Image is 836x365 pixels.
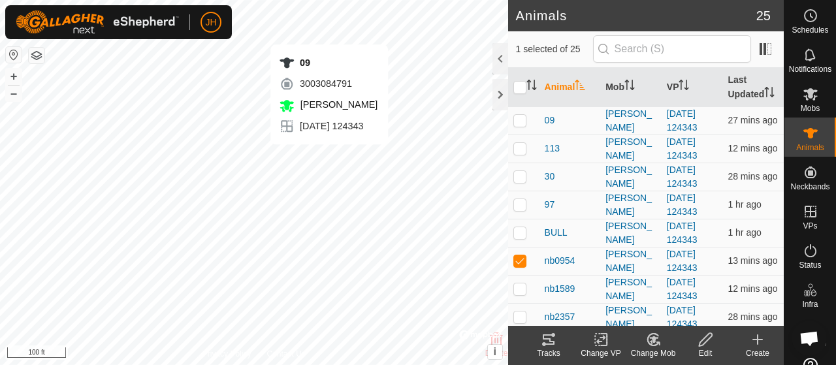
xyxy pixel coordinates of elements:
span: Schedules [792,26,828,34]
span: nb1589 [545,282,575,296]
th: Animal [539,68,601,107]
div: 3003084791 [279,76,378,91]
div: [PERSON_NAME] [605,304,656,331]
span: Neckbands [790,183,829,191]
a: [DATE] 124343 [667,277,698,301]
span: Mobs [801,104,820,112]
span: VPs [803,222,817,230]
div: Tracks [522,347,575,359]
a: [DATE] 124343 [667,193,698,217]
div: 09 [279,55,378,71]
span: 28 Aug 2025, 12:18 pm [728,227,761,238]
span: nb2357 [545,310,575,324]
span: Animals [796,144,824,151]
p-sorticon: Activate to sort [679,82,689,92]
span: 28 Aug 2025, 1:33 pm [728,143,777,153]
a: [DATE] 124343 [667,249,698,273]
span: 25 [756,6,771,25]
span: 28 Aug 2025, 1:33 pm [728,283,777,294]
span: Notifications [789,65,831,73]
div: [DATE] 124343 [279,119,378,135]
th: Last Updated [722,68,784,107]
div: Edit [679,347,731,359]
img: Gallagher Logo [16,10,179,34]
th: Mob [600,68,662,107]
button: Map Layers [29,48,44,63]
a: Privacy Policy [202,348,251,360]
p-sorticon: Activate to sort [764,89,775,99]
span: JH [205,16,216,29]
div: [PERSON_NAME] [605,135,656,163]
span: 30 [545,170,555,183]
span: Heatmap [794,340,826,347]
a: Open chat [792,321,827,356]
span: 113 [545,142,560,155]
span: Status [799,261,821,269]
span: 28 Aug 2025, 1:18 pm [728,311,777,322]
div: [PERSON_NAME] [605,191,656,219]
a: [DATE] 124343 [667,221,698,245]
span: BULL [545,226,568,240]
span: i [493,346,496,357]
span: 28 Aug 2025, 1:33 pm [728,255,777,266]
div: [PERSON_NAME] [605,276,656,303]
input: Search (S) [593,35,751,63]
div: Change Mob [627,347,679,359]
a: [DATE] 124343 [667,165,698,189]
a: [DATE] 124343 [667,136,698,161]
button: – [6,86,22,101]
h2: Animals [516,8,756,24]
span: 28 Aug 2025, 1:18 pm [728,171,777,182]
p-sorticon: Activate to sort [526,82,537,92]
span: [PERSON_NAME] [297,99,378,110]
span: 97 [545,198,555,212]
span: Infra [802,300,818,308]
a: [DATE] 124343 [667,305,698,329]
span: 28 Aug 2025, 1:18 pm [728,115,777,125]
span: nb0954 [545,254,575,268]
div: [PERSON_NAME] [605,107,656,135]
div: [PERSON_NAME] [605,163,656,191]
a: [DATE] 124343 [667,108,698,133]
div: Change VP [575,347,627,359]
span: 09 [545,114,555,127]
p-sorticon: Activate to sort [624,82,635,92]
button: Reset Map [6,47,22,63]
button: + [6,69,22,84]
div: [PERSON_NAME] [605,219,656,247]
p-sorticon: Activate to sort [575,82,585,92]
button: i [488,345,502,359]
div: Create [731,347,784,359]
div: [PERSON_NAME] [605,247,656,275]
a: Contact Us [266,348,305,360]
span: 28 Aug 2025, 12:18 pm [728,199,761,210]
span: 1 selected of 25 [516,42,593,56]
th: VP [662,68,723,107]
